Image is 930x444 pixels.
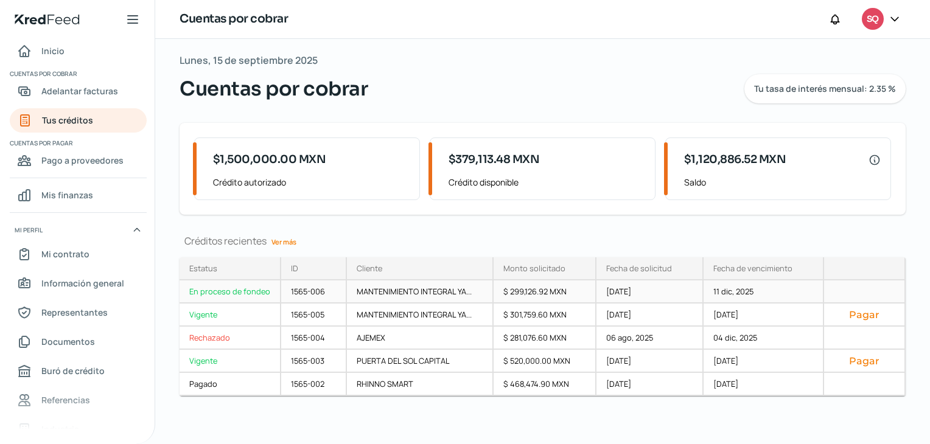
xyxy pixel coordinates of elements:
div: Créditos recientes [180,234,906,248]
div: 1565-004 [281,327,347,350]
span: Saldo [684,175,881,190]
div: $ 299,126.92 MXN [494,280,597,304]
a: Mis finanzas [10,183,147,207]
div: 04 dic, 2025 [704,327,824,350]
div: [DATE] [704,304,824,327]
span: Buró de crédito [41,363,105,378]
div: RHINNO SMART [347,373,494,396]
a: Información general [10,271,147,296]
a: Pago a proveedores [10,148,147,173]
div: 11 dic, 2025 [704,280,824,304]
a: Adelantar facturas [10,79,147,103]
a: Ver más [267,232,301,251]
span: Inicio [41,43,65,58]
div: 1565-003 [281,350,347,373]
div: ID [291,263,298,274]
span: Mi perfil [15,224,43,235]
a: Vigente [180,350,281,373]
button: Pagar [834,308,895,321]
span: $379,113.48 MXN [449,151,540,168]
div: $ 281,076.60 MXN [494,327,597,350]
span: Adelantar facturas [41,83,118,99]
div: Fecha de vencimiento [713,263,792,274]
div: Cliente [357,263,382,274]
span: Documentos [41,334,95,349]
span: Cuentas por cobrar [180,74,368,103]
span: Crédito autorizado [213,175,410,190]
div: [DATE] [704,373,824,396]
div: 06 ago, 2025 [596,327,704,350]
div: $ 301,759.60 MXN [494,304,597,327]
div: [DATE] [596,350,704,373]
span: Tu tasa de interés mensual: 2.35 % [754,85,896,93]
div: 1565-002 [281,373,347,396]
a: Representantes [10,300,147,325]
a: Mi contrato [10,242,147,266]
a: Vigente [180,304,281,327]
div: 1565-006 [281,280,347,304]
span: Cuentas por cobrar [10,68,145,79]
div: $ 468,474.90 MXN [494,373,597,396]
div: [DATE] [596,373,704,396]
span: Referencias [41,392,90,408]
div: 1565-005 [281,304,347,327]
span: Información general [41,276,124,291]
span: Industria [41,421,79,437]
div: MANTENIMIENTO INTEGRAL YA... [347,280,494,304]
div: AJEMEX [347,327,494,350]
a: Documentos [10,330,147,354]
a: En proceso de fondeo [180,280,281,304]
div: PUERTA DEL SOL CAPITAL [347,350,494,373]
div: Fecha de solicitud [606,263,672,274]
span: Crédito disponible [449,175,645,190]
a: Pagado [180,373,281,396]
div: [DATE] [596,280,704,304]
h1: Cuentas por cobrar [180,10,288,28]
a: Buró de crédito [10,359,147,383]
div: [DATE] [704,350,824,373]
span: Tus créditos [42,113,93,128]
span: Lunes, 15 de septiembre 2025 [180,52,318,69]
div: [DATE] [596,304,704,327]
a: Industria [10,417,147,442]
span: Pago a proveedores [41,153,124,168]
a: Rechazado [180,327,281,350]
a: Inicio [10,39,147,63]
a: Referencias [10,388,147,412]
span: $1,120,886.52 MXN [684,151,786,168]
span: Representantes [41,305,108,320]
span: Mi contrato [41,246,89,262]
span: Cuentas por pagar [10,137,145,148]
span: $1,500,000.00 MXN [213,151,326,168]
a: Tus créditos [10,108,147,133]
div: Estatus [189,263,217,274]
span: Mis finanzas [41,187,93,203]
button: Pagar [834,355,895,367]
span: SQ [867,12,878,27]
div: Monto solicitado [503,263,565,274]
div: MANTENIMIENTO INTEGRAL YA... [347,304,494,327]
div: $ 520,000.00 MXN [494,350,597,373]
